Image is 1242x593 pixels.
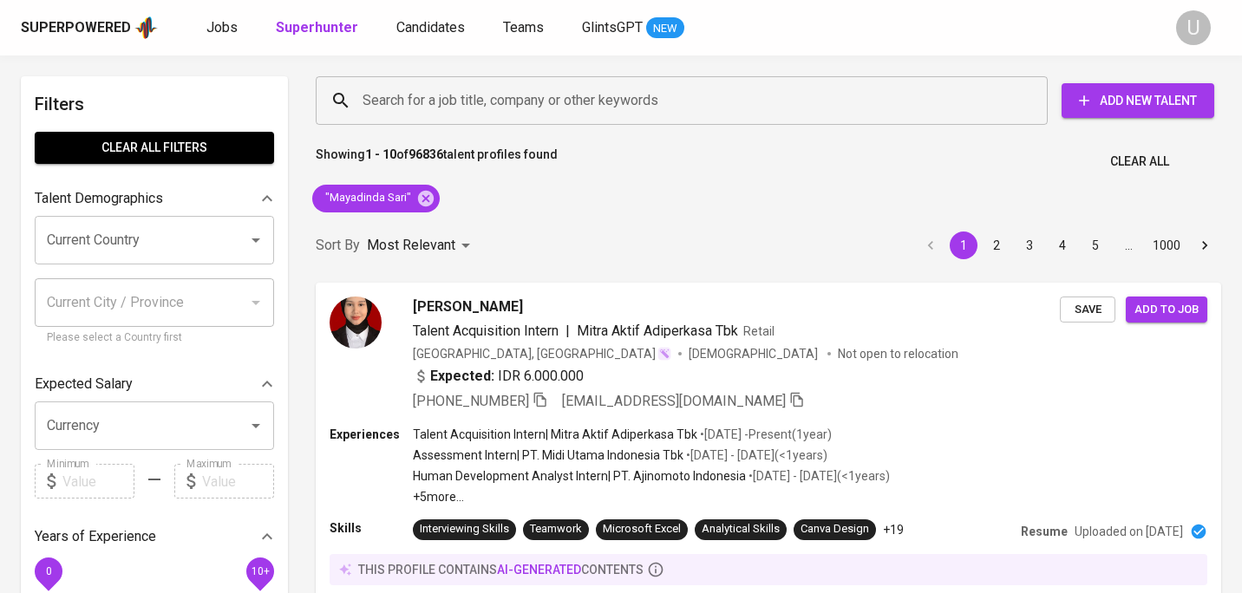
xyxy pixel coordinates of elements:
[276,17,362,39] a: Superhunter
[35,181,274,216] div: Talent Demographics
[244,228,268,252] button: Open
[1069,300,1107,320] span: Save
[1082,231,1109,259] button: Go to page 5
[1147,231,1186,259] button: Go to page 1000
[702,521,780,538] div: Analytical Skills
[49,137,260,159] span: Clear All filters
[950,231,977,259] button: page 1
[746,467,890,485] p: • [DATE] - [DATE] ( <1 years )
[358,561,644,578] p: this profile contains contents
[430,366,494,387] b: Expected:
[1016,231,1043,259] button: Go to page 3
[914,231,1221,259] nav: pagination navigation
[1115,237,1142,254] div: …
[413,323,559,339] span: Talent Acquisition Intern
[312,185,440,212] div: "Mayadinda Sari"
[413,393,529,409] span: [PHONE_NUMBER]
[47,329,262,347] p: Please select a Country first
[35,132,274,164] button: Clear All filters
[503,19,544,36] span: Teams
[276,19,358,36] b: Superhunter
[743,324,775,338] span: Retail
[689,345,820,362] span: [DEMOGRAPHIC_DATA]
[316,235,360,256] p: Sort By
[1126,296,1207,323] button: Add to job
[21,18,131,38] div: Superpowered
[1110,151,1169,173] span: Clear All
[134,15,158,41] img: app logo
[1134,300,1199,320] span: Add to job
[413,446,683,464] p: Assessment Intern | PT. Midi Utama Indonesia Tbk
[45,565,51,577] span: 0
[1075,523,1183,540] p: Uploaded on [DATE]
[413,467,746,485] p: Human Development Analyst Intern | PT. Ajinomoto Indonesia
[562,393,786,409] span: [EMAIL_ADDRESS][DOMAIN_NAME]
[396,17,468,39] a: Candidates
[577,323,738,339] span: Mitra Aktif Adiperkasa Tbk
[497,563,581,577] span: AI-generated
[35,367,274,401] div: Expected Salary
[206,19,238,36] span: Jobs
[683,446,827,464] p: • [DATE] - [DATE] ( <1 years )
[365,147,396,161] b: 1 - 10
[565,321,570,342] span: |
[646,20,684,37] span: NEW
[202,464,274,499] input: Value
[316,146,558,178] p: Showing of talent profiles found
[1103,146,1176,178] button: Clear All
[883,521,904,538] p: +19
[1075,90,1200,112] span: Add New Talent
[503,17,547,39] a: Teams
[413,426,697,443] p: Talent Acquisition Intern | Mitra Aktif Adiperkasa Tbk
[330,519,413,537] p: Skills
[413,366,584,387] div: IDR 6.000.000
[1060,296,1115,323] button: Save
[62,464,134,499] input: Value
[21,15,158,41] a: Superpoweredapp logo
[244,414,268,438] button: Open
[35,519,274,554] div: Years of Experience
[206,17,241,39] a: Jobs
[367,230,476,262] div: Most Relevant
[1049,231,1076,259] button: Go to page 4
[413,488,890,505] p: +5 more ...
[420,521,509,538] div: Interviewing Skills
[330,296,382,349] img: fd2df94160abfac43d8a18b8682724e2.jpeg
[1176,10,1211,45] div: U
[35,188,163,209] p: Talent Demographics
[657,347,671,361] img: magic_wand.svg
[530,521,582,538] div: Teamwork
[35,374,133,394] p: Expected Salary
[582,19,643,36] span: GlintsGPT
[697,426,832,443] p: • [DATE] - Present ( 1 year )
[413,296,523,317] span: [PERSON_NAME]
[983,231,1010,259] button: Go to page 2
[396,19,465,36] span: Candidates
[367,235,455,256] p: Most Relevant
[1191,231,1219,259] button: Go to next page
[801,521,869,538] div: Canva Design
[582,17,684,39] a: GlintsGPT NEW
[312,190,422,206] span: "Mayadinda Sari"
[251,565,269,577] span: 10+
[413,345,671,362] div: [GEOGRAPHIC_DATA], [GEOGRAPHIC_DATA]
[330,426,413,443] p: Experiences
[603,521,681,538] div: Microsoft Excel
[35,526,156,547] p: Years of Experience
[409,147,443,161] b: 96836
[1021,523,1068,540] p: Resume
[1062,83,1214,118] button: Add New Talent
[35,90,274,118] h6: Filters
[838,345,958,362] p: Not open to relocation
